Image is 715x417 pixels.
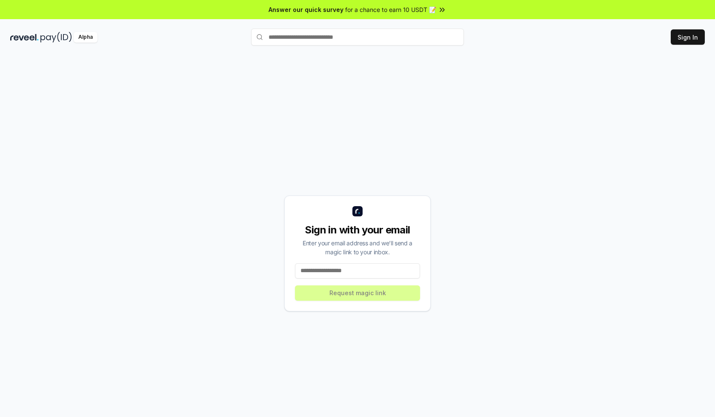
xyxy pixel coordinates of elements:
[74,32,97,43] div: Alpha
[345,5,436,14] span: for a chance to earn 10 USDT 📝
[295,223,420,237] div: Sign in with your email
[10,32,39,43] img: reveel_dark
[671,29,705,45] button: Sign In
[269,5,343,14] span: Answer our quick survey
[40,32,72,43] img: pay_id
[295,239,420,256] div: Enter your email address and we’ll send a magic link to your inbox.
[352,206,363,216] img: logo_small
